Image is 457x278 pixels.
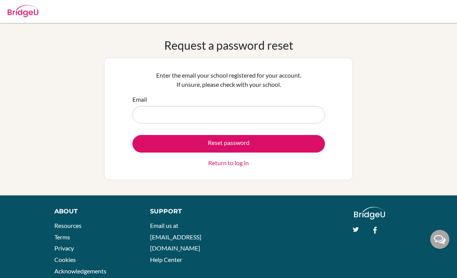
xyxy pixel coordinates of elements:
div: About [54,207,133,216]
img: logo_white@2x-f4f0deed5e89b7ecb1c2cc34c3e3d731f90f0f143d5ea2071677605dd97b5244.png [354,207,385,219]
button: Reset password [132,135,325,153]
label: Email [132,95,147,104]
h1: Request a password reset [164,38,293,52]
a: Resources [54,222,82,229]
a: Acknowledgements [54,267,106,275]
a: Help Center [150,256,182,263]
a: Email us at [EMAIL_ADDRESS][DOMAIN_NAME] [150,222,201,252]
a: Terms [54,233,70,241]
img: Bridge-U [8,5,38,17]
a: Return to log in [208,158,249,167]
a: Cookies [54,256,76,263]
a: Privacy [54,244,74,252]
div: Support [150,207,221,216]
p: Enter the email your school registered for your account. If unsure, please check with your school. [132,71,325,89]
